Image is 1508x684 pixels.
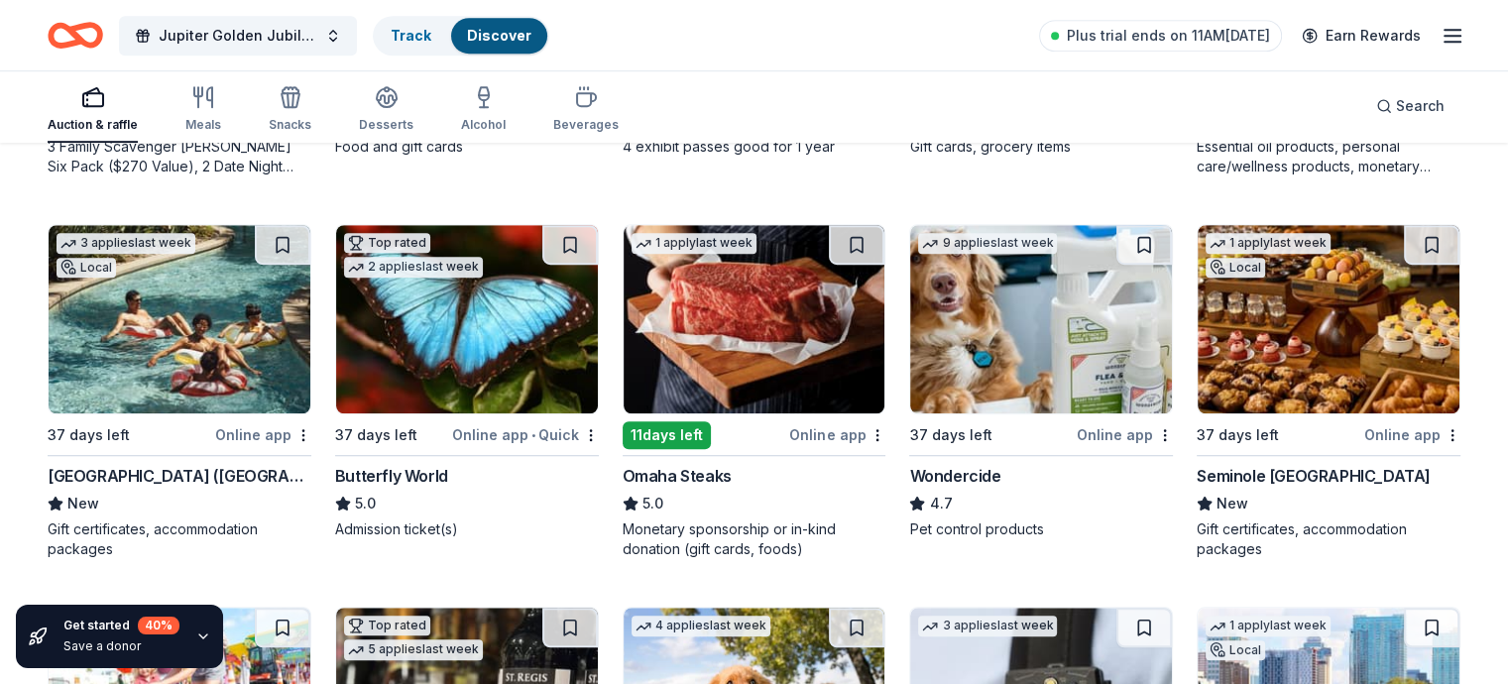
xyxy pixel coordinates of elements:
span: • [531,427,535,443]
div: Wondercide [909,464,1000,488]
button: Snacks [269,77,311,143]
a: Image for Butterfly WorldTop rated2 applieslast week37 days leftOnline app•QuickButterfly World5.... [335,224,599,539]
span: Search [1396,94,1445,118]
div: Food and gift cards [335,137,599,157]
div: Get started [63,617,179,634]
button: TrackDiscover [373,16,549,56]
a: Discover [467,27,531,44]
div: 9 applies last week [918,233,1057,254]
img: Image for Omaha Steaks [624,225,885,413]
div: Online app [215,422,311,447]
div: Top rated [344,616,430,635]
button: Beverages [553,77,619,143]
img: Image for Wondercide [910,225,1172,413]
div: 3 Family Scavenger [PERSON_NAME] Six Pack ($270 Value), 2 Date Night Scavenger [PERSON_NAME] Two ... [48,137,311,176]
div: Snacks [269,117,311,133]
div: 37 days left [335,423,417,447]
div: Top rated [344,233,430,253]
div: 4 exhibit passes good for 1 year [623,137,886,157]
div: Essential oil products, personal care/wellness products, monetary donations [1197,137,1460,176]
div: Alcohol [461,117,506,133]
button: Desserts [359,77,413,143]
div: 37 days left [909,423,991,447]
a: Track [391,27,431,44]
div: Gift cards, grocery items [909,137,1173,157]
span: 4.7 [929,492,952,515]
div: 3 applies last week [57,233,195,254]
div: Online app [789,422,885,447]
a: Plus trial ends on 11AM[DATE] [1039,20,1282,52]
a: Image for Four Seasons Resort (Orlando)3 applieslast weekLocal37 days leftOnline app[GEOGRAPHIC_D... [48,224,311,559]
a: Image for Seminole Hard Rock Hotel & Casino Hollywood1 applylast weekLocal37 days leftOnline appS... [1197,224,1460,559]
div: 1 apply last week [1206,233,1331,254]
div: Butterfly World [335,464,448,488]
div: Monetary sponsorship or in-kind donation (gift cards, foods) [623,519,886,559]
div: Online app Quick [452,422,599,447]
div: 5 applies last week [344,639,483,660]
div: 2 applies last week [344,257,483,278]
div: Desserts [359,117,413,133]
span: 5.0 [642,492,663,515]
div: Gift certificates, accommodation packages [1197,519,1460,559]
div: Local [1206,258,1265,278]
a: Home [48,12,103,58]
button: Jupiter Golden Jubilee [119,16,357,56]
div: 4 applies last week [632,616,770,636]
div: 40 % [138,617,179,634]
img: Image for Seminole Hard Rock Hotel & Casino Hollywood [1198,225,1459,413]
span: Plus trial ends on 11AM[DATE] [1067,24,1270,48]
a: Image for Omaha Steaks 1 applylast week11days leftOnline appOmaha Steaks5.0Monetary sponsorship o... [623,224,886,559]
div: Omaha Steaks [623,464,732,488]
div: Save a donor [63,638,179,654]
div: 37 days left [48,423,130,447]
img: Image for Four Seasons Resort (Orlando) [49,225,310,413]
span: New [67,492,99,515]
button: Auction & raffle [48,77,138,143]
div: Gift certificates, accommodation packages [48,519,311,559]
div: 1 apply last week [632,233,756,254]
a: Image for Wondercide9 applieslast week37 days leftOnline appWondercide4.7Pet control products [909,224,1173,539]
div: Pet control products [909,519,1173,539]
button: Search [1360,86,1460,126]
div: Local [1206,640,1265,660]
button: Meals [185,77,221,143]
div: 37 days left [1197,423,1279,447]
div: Seminole [GEOGRAPHIC_DATA] [1197,464,1431,488]
div: Online app [1364,422,1460,447]
div: Online app [1077,422,1173,447]
div: Admission ticket(s) [335,519,599,539]
span: 5.0 [355,492,376,515]
button: Alcohol [461,77,506,143]
div: Meals [185,117,221,133]
div: 3 applies last week [918,616,1057,636]
img: Image for Butterfly World [336,225,598,413]
div: Auction & raffle [48,117,138,133]
span: Jupiter Golden Jubilee [159,24,317,48]
span: New [1217,492,1248,515]
a: Earn Rewards [1290,18,1433,54]
div: 11 days left [623,421,711,449]
div: 1 apply last week [1206,616,1331,636]
div: [GEOGRAPHIC_DATA] ([GEOGRAPHIC_DATA]) [48,464,311,488]
div: Beverages [553,117,619,133]
div: Local [57,258,116,278]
